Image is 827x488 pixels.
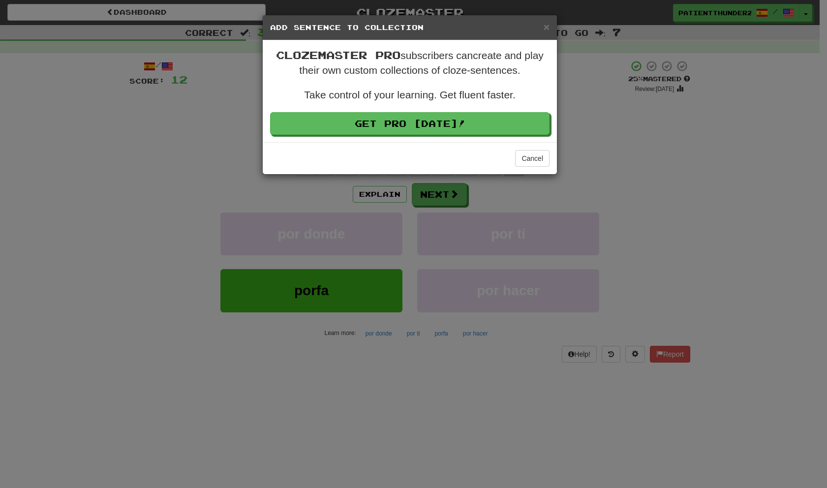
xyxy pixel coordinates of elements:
span: × [544,21,550,32]
button: Close [544,22,550,32]
span: Clozemaster Pro [276,49,400,61]
p: Take control of your learning. Get fluent faster. [270,88,550,102]
button: Cancel [515,150,550,167]
p: subscribers can create and play their own custom collections of cloze-sentences. [270,48,550,78]
h5: Add Sentence to Collection [270,23,550,32]
a: Get Pro [DATE]! [270,112,550,135]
